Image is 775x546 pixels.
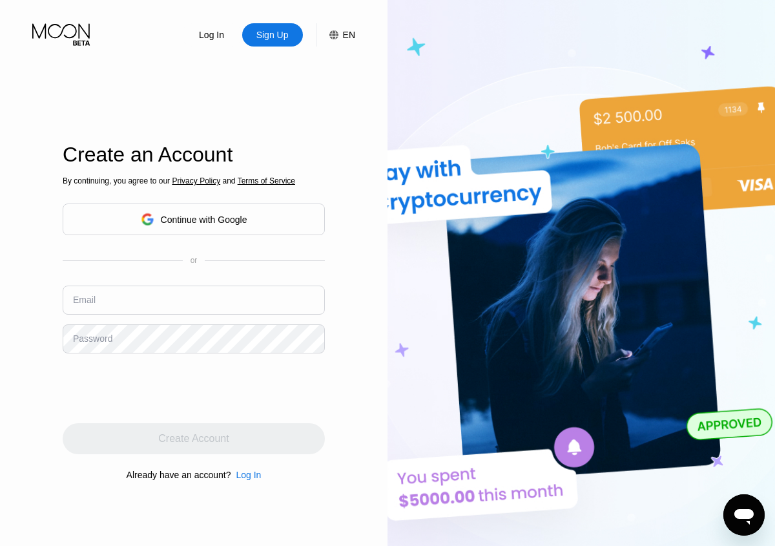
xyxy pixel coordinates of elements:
span: and [220,176,238,185]
iframe: Botão para abrir a janela de mensagens [723,494,765,536]
div: Password [73,333,112,344]
div: EN [316,23,355,47]
div: By continuing, you agree to our [63,176,325,185]
div: Continue with Google [63,204,325,235]
div: Already have an account? [127,470,231,480]
div: Sign Up [242,23,303,47]
span: Terms of Service [238,176,295,185]
div: Log In [198,28,225,41]
div: EN [343,30,355,40]
div: Log In [236,470,261,480]
div: Sign Up [255,28,290,41]
div: Email [73,295,96,305]
div: Log In [181,23,242,47]
div: Create an Account [63,143,325,167]
div: Log In [231,470,261,480]
span: Privacy Policy [172,176,220,185]
div: Continue with Google [161,215,247,225]
iframe: reCAPTCHA [63,363,259,414]
div: or [191,256,198,265]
